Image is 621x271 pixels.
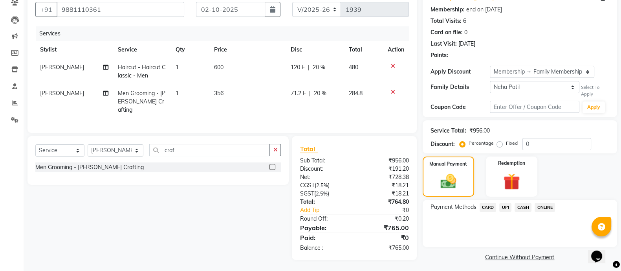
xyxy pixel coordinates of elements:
div: ₹0 [365,206,415,214]
span: 20 % [313,63,325,72]
div: ₹956.00 [469,127,490,135]
span: | [309,89,311,98]
div: Services [36,26,415,41]
span: Total [300,145,318,153]
span: 356 [214,90,223,97]
div: [DATE] [458,40,475,48]
span: 120 F [291,63,305,72]
span: ONLINE [535,203,555,212]
img: _cash.svg [436,172,461,190]
label: Percentage [469,140,494,147]
img: _gift.svg [498,171,525,192]
th: Qty [171,41,209,59]
span: [PERSON_NAME] [40,90,84,97]
div: 0 [464,28,467,37]
span: 1 [176,64,179,71]
input: Enter Offer / Coupon Code [490,101,579,113]
div: 6 [463,17,466,25]
div: Membership: [430,6,465,14]
div: Sub Total: [294,157,354,165]
span: CARD [480,203,496,212]
span: UPI [499,203,511,212]
div: ₹956.00 [354,157,415,165]
label: Manual Payment [429,160,467,168]
div: Net: [294,173,354,181]
div: Coupon Code [430,103,490,111]
a: Continue Without Payment [424,253,616,262]
div: Paid: [294,233,354,242]
div: Service Total: [430,127,466,135]
input: Search by Name/Mobile/Email/Code [57,2,184,17]
span: 2.5% [316,182,328,188]
div: ₹728.38 [354,173,415,181]
div: ₹0.20 [354,215,415,223]
div: ₹765.00 [354,244,415,252]
div: Men Grooming - [PERSON_NAME] Crafting [35,163,144,171]
div: Discount: [430,140,455,148]
span: | [308,63,310,72]
span: Men Grooming - [PERSON_NAME] Crafting [118,90,165,113]
div: Balance : [294,244,354,252]
th: Service [113,41,171,59]
div: ( ) [294,190,354,198]
label: Fixed [506,140,518,147]
span: 20 % [314,89,326,98]
th: Stylist [35,41,113,59]
th: Total [344,41,383,59]
span: Haircut - Haircut Classic - Men [118,64,166,79]
div: ₹191.20 [354,165,415,173]
div: Payable: [294,223,354,232]
span: 71.2 F [291,89,306,98]
input: Search or Scan [149,144,270,156]
div: Round Off: [294,215,354,223]
div: ₹764.80 [354,198,415,206]
span: 284.8 [349,90,363,97]
span: SGST [300,190,314,197]
span: 1 [176,90,179,97]
div: Apply Discount [430,68,490,76]
th: Disc [286,41,344,59]
div: end on [DATE] [466,6,502,14]
span: [PERSON_NAME] [40,64,84,71]
div: ₹0 [354,233,415,242]
span: CGST [300,182,314,189]
div: ₹18.21 [354,190,415,198]
div: Total Visits: [430,17,462,25]
div: Total: [294,198,354,206]
div: Last Visit: [430,40,457,48]
div: Card on file: [430,28,463,37]
label: Redemption [498,160,525,167]
button: Apply [583,101,605,113]
div: Select To Apply [581,84,609,98]
span: 2.5% [315,190,327,197]
button: +91 [35,2,57,17]
th: Action [383,41,409,59]
span: Payment Methods [430,203,476,211]
div: Family Details [430,83,490,91]
span: 480 [349,64,358,71]
span: 600 [214,64,223,71]
div: ₹18.21 [354,181,415,190]
a: Add Tip [294,206,364,214]
span: CASH [515,203,531,212]
div: Points: [430,51,448,59]
div: ( ) [294,181,354,190]
div: ₹765.00 [354,223,415,232]
th: Price [209,41,286,59]
div: Discount: [294,165,354,173]
iframe: chat widget [588,240,613,263]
